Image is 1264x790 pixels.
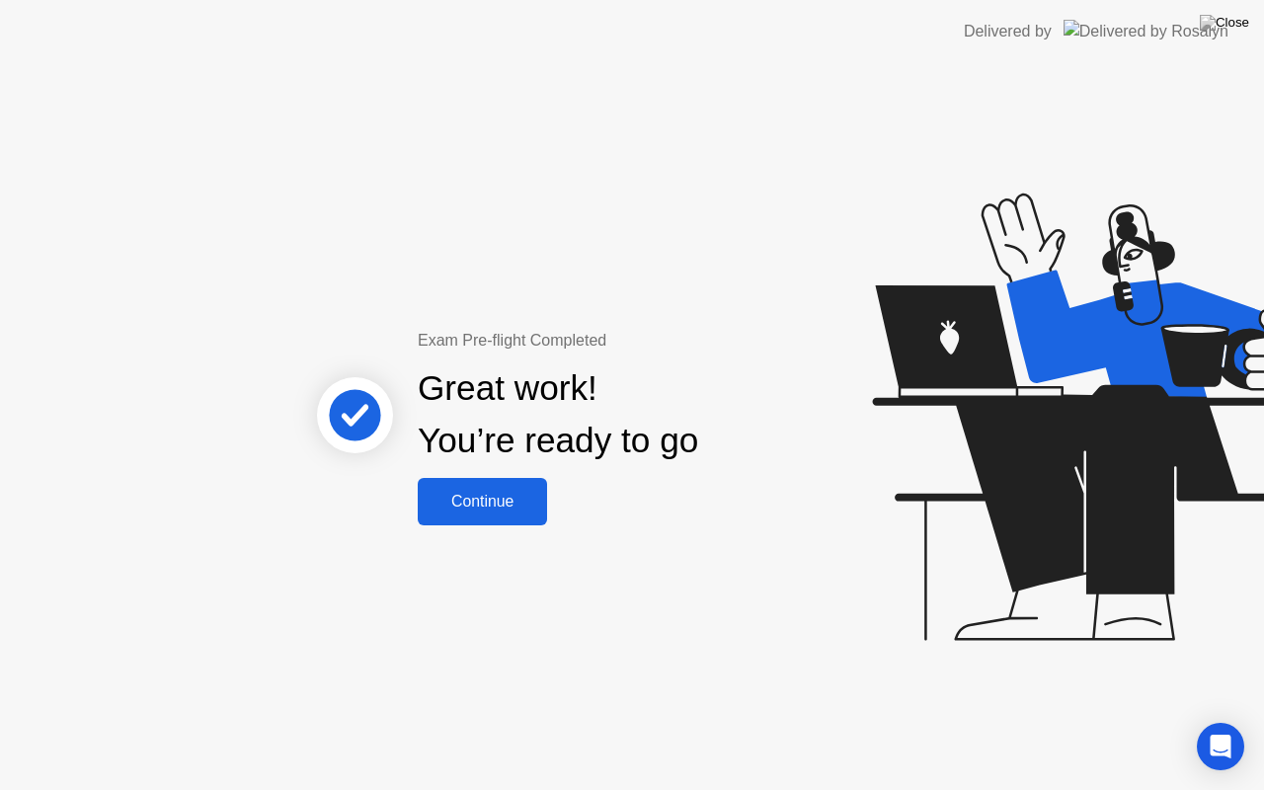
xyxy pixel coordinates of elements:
div: Exam Pre-flight Completed [418,329,826,353]
div: Delivered by [964,20,1052,43]
div: Open Intercom Messenger [1197,723,1244,770]
img: Close [1200,15,1249,31]
img: Delivered by Rosalyn [1064,20,1228,42]
button: Continue [418,478,547,525]
div: Continue [424,493,541,511]
div: Great work! You’re ready to go [418,362,698,467]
